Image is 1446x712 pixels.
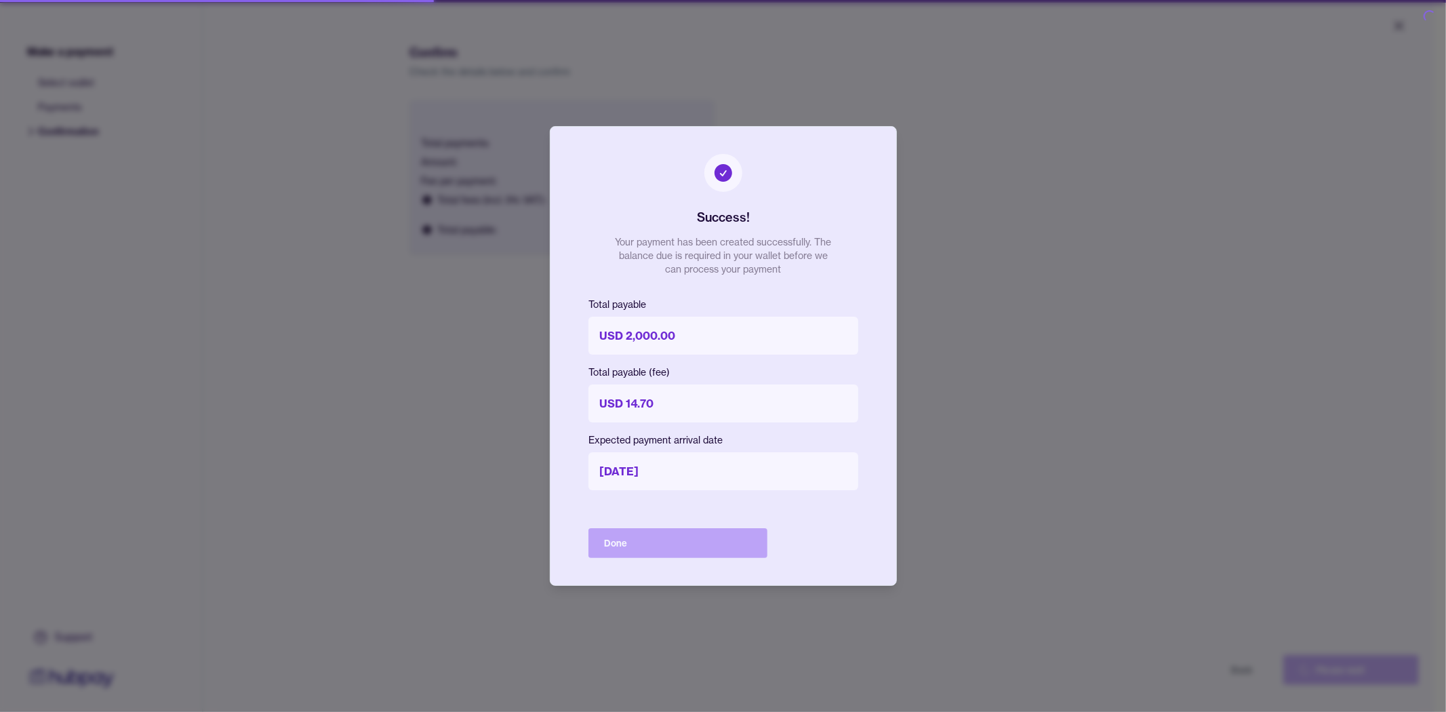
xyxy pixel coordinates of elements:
[588,317,858,355] p: USD 2,000.00
[588,365,858,379] p: Total payable (fee)
[588,298,858,311] p: Total payable
[588,433,858,447] p: Expected payment arrival date
[588,384,858,422] p: USD 14.70
[588,452,858,490] p: [DATE]
[615,235,832,276] p: Your payment has been created successfully. The balance due is required in your wallet before we ...
[697,208,750,227] h2: Success!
